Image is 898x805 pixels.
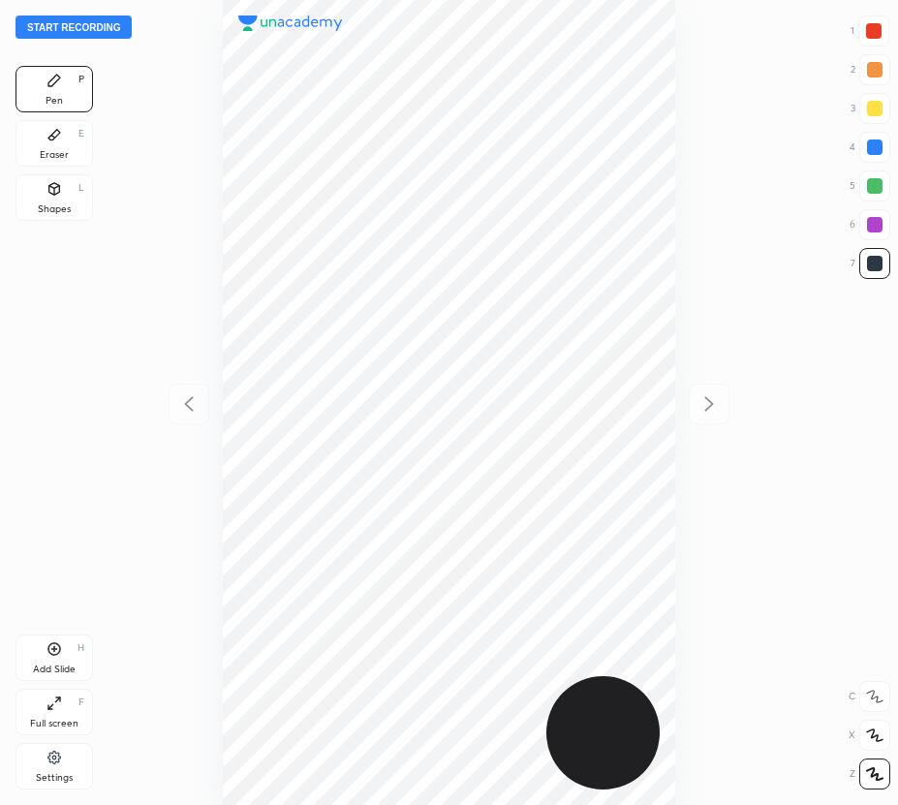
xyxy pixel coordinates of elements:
[850,759,890,790] div: Z
[850,209,890,240] div: 6
[36,773,73,783] div: Settings
[851,248,890,279] div: 7
[15,15,132,39] button: Start recording
[851,54,890,85] div: 2
[238,15,343,31] img: logo.38c385cc.svg
[46,96,63,106] div: Pen
[78,183,84,193] div: L
[77,643,84,653] div: H
[850,170,890,201] div: 5
[38,204,71,214] div: Shapes
[30,719,78,728] div: Full screen
[849,720,890,751] div: X
[78,75,84,84] div: P
[849,681,890,712] div: C
[851,15,889,46] div: 1
[78,129,84,139] div: E
[33,665,76,674] div: Add Slide
[40,150,69,160] div: Eraser
[851,93,890,124] div: 3
[850,132,890,163] div: 4
[78,697,84,707] div: F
